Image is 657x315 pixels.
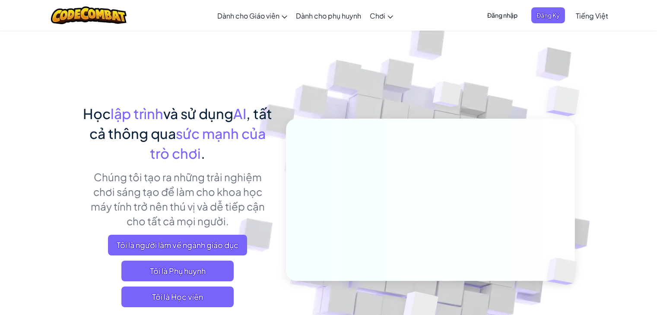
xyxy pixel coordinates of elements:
[83,170,273,228] p: Chúng tôi tạo ra những trải nghiệm chơi sáng tạo để làm cho khoa học máy tính trở nên thú vị và d...
[576,11,608,20] span: Tiếng Việt
[532,240,597,303] img: Overlap cubes
[111,105,163,122] span: lập trình
[233,105,246,122] span: AI
[482,7,523,23] button: Đăng nhập
[416,64,479,129] img: Overlap cubes
[163,105,233,122] span: và sử dụng
[529,65,603,138] img: Overlap cubes
[121,261,234,281] a: Tôi là Phụ huynh
[83,105,111,122] span: Học
[213,4,292,27] a: Dành cho Giáo viên
[217,11,279,20] span: Dành cho Giáo viên
[531,7,565,23] button: Đăng Ký
[365,4,397,27] a: Chơi
[150,125,266,162] span: sức mạnh của trò chơi
[201,145,205,162] span: .
[51,6,127,24] img: CodeCombat logo
[108,235,247,255] a: Tôi là người làm về ngành giáo dục
[292,4,365,27] a: Dành cho phụ huynh
[121,287,234,307] button: Tôi là Học viên
[370,11,385,20] span: Chơi
[571,4,613,27] a: Tiếng Việt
